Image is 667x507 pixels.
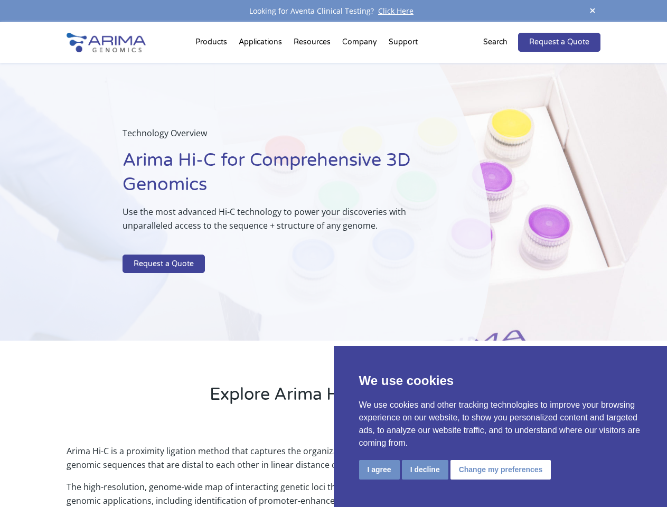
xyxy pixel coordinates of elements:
button: I agree [359,460,400,480]
h2: Explore Arima Hi-C Technology [67,383,600,415]
img: Arima-Genomics-logo [67,33,146,52]
h1: Arima Hi-C for Comprehensive 3D Genomics [123,148,438,205]
div: Looking for Aventa Clinical Testing? [67,4,600,18]
a: Click Here [374,6,418,16]
p: Technology Overview [123,126,438,148]
button: Change my preferences [450,460,551,480]
p: Search [483,35,508,49]
button: I decline [402,460,448,480]
p: Arima Hi-C is a proximity ligation method that captures the organizational structure of chromatin... [67,444,600,480]
p: We use cookies [359,371,642,390]
p: We use cookies and other tracking technologies to improve your browsing experience on our website... [359,399,642,449]
a: Request a Quote [518,33,600,52]
a: Request a Quote [123,255,205,274]
p: Use the most advanced Hi-C technology to power your discoveries with unparalleled access to the s... [123,205,438,241]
